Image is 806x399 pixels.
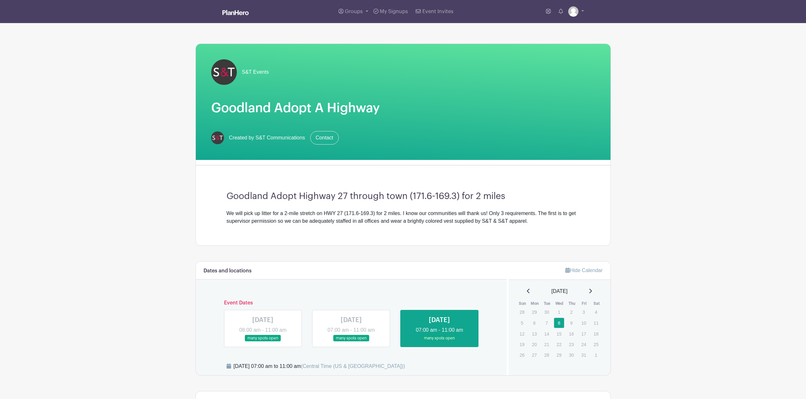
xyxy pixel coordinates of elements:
[590,300,603,307] th: Sat
[529,329,540,339] p: 13
[591,350,601,360] p: 1
[541,339,552,349] p: 21
[219,300,484,306] h6: Event Dates
[578,339,589,349] p: 24
[301,363,405,369] span: (Central Time (US & [GEOGRAPHIC_DATA]))
[541,350,552,360] p: 28
[553,300,566,307] th: Wed
[541,318,552,328] p: 7
[242,68,269,76] span: S&T Events
[529,300,541,307] th: Mon
[211,100,595,116] h1: Goodland Adopt A Highway
[554,350,564,360] p: 29
[227,191,580,202] h3: Goodland Adopt Highway 27 through town (171.6-169.3) for 2 miles
[517,350,527,360] p: 26
[234,362,405,370] div: [DATE] 07:00 am to 11:00 am
[566,350,577,360] p: 30
[204,268,252,274] h6: Dates and locations
[554,307,564,317] p: 1
[591,339,601,349] p: 25
[529,318,540,328] p: 6
[380,9,408,14] span: My Signups
[345,9,363,14] span: Groups
[222,10,249,15] img: logo_white-6c42ec7e38ccf1d336a20a19083b03d10ae64f83f12c07503d8b9e83406b4c7d.svg
[578,329,589,339] p: 17
[211,59,237,85] img: s-and-t-logo-planhero.png
[566,329,577,339] p: 16
[554,339,564,349] p: 22
[566,307,577,317] p: 2
[517,339,527,349] p: 19
[578,307,589,317] p: 3
[227,210,580,225] div: We will pick up litter for a 2-mile stretch on HWY 27 (171.6-169.3) for 2 miles. I know our commu...
[578,300,591,307] th: Fri
[516,300,529,307] th: Sun
[422,9,453,14] span: Event Invites
[566,300,578,307] th: Thu
[565,268,602,273] a: Hide Calendar
[591,318,601,328] p: 11
[529,307,540,317] p: 29
[310,131,339,145] a: Contact
[578,350,589,360] p: 31
[529,339,540,349] p: 20
[229,134,305,142] span: Created by S&T Communications
[529,350,540,360] p: 27
[552,287,568,295] span: [DATE]
[591,329,601,339] p: 18
[541,300,553,307] th: Tue
[554,318,564,328] a: 8
[517,329,527,339] p: 12
[517,307,527,317] p: 28
[554,329,564,339] p: 15
[591,307,601,317] p: 4
[541,307,552,317] p: 30
[566,339,577,349] p: 23
[541,329,552,339] p: 14
[517,318,527,328] p: 5
[568,6,578,17] img: default-ce2991bfa6775e67f084385cd625a349d9dcbb7a52a09fb2fda1e96e2d18dcdb.png
[211,131,224,144] img: s-and-t-logo-planhero.png
[578,318,589,328] p: 10
[566,318,577,328] p: 9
